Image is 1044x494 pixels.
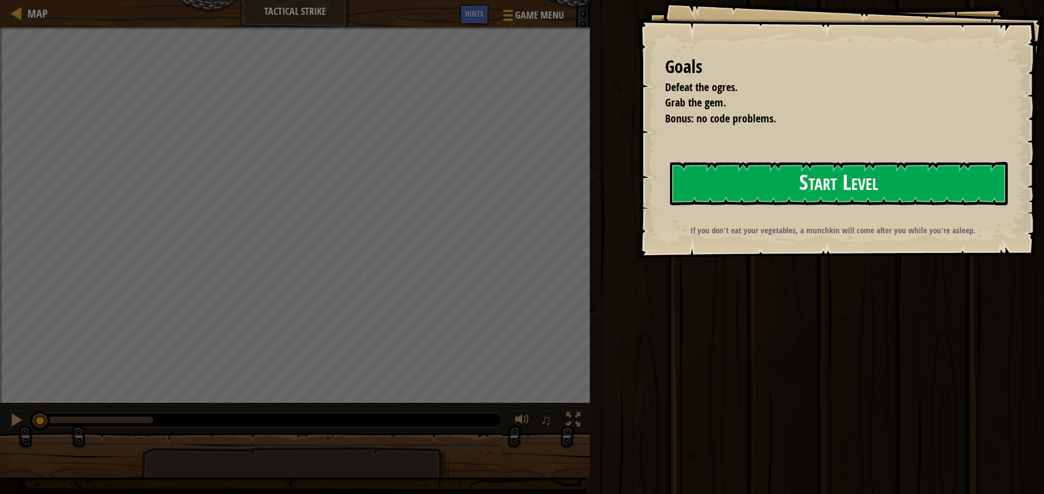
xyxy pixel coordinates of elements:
span: Hints [465,8,483,19]
li: Bonus: no code problems. [651,111,1003,127]
span: Defeat the ogres. [665,80,738,94]
button: Toggle fullscreen [562,410,584,433]
button: Game Menu [494,4,571,30]
span: Bonus: no code problems. [665,111,776,126]
span: ♫ [541,412,552,428]
li: Defeat the ogres. [651,80,1003,96]
span: Grab the gem. [665,95,726,110]
strong: If you don't eat your vegetables, a munchkin will come after you while you're asleep. [690,224,975,236]
button: ♫ [539,410,557,433]
span: Game Menu [515,8,564,23]
button: Ctrl + P: Pause [5,410,27,433]
li: Grab the gem. [651,95,1003,111]
div: Goals [665,54,1006,80]
button: Start Level [670,162,1008,205]
button: Adjust volume [511,410,533,433]
span: Map [27,6,48,21]
a: Map [22,6,48,21]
